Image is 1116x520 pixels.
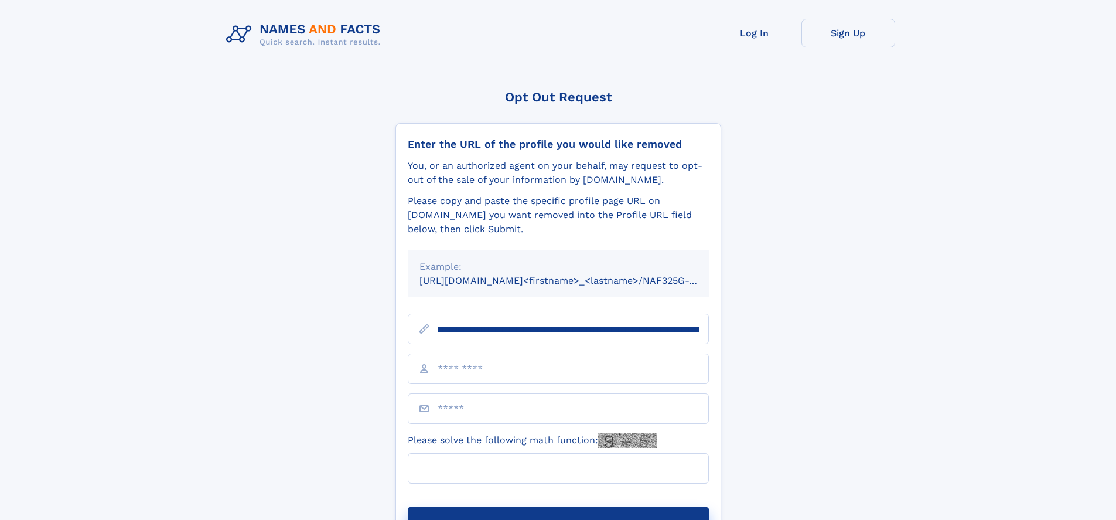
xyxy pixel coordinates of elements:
[395,90,721,104] div: Opt Out Request
[221,19,390,50] img: Logo Names and Facts
[419,275,731,286] small: [URL][DOMAIN_NAME]<firstname>_<lastname>/NAF325G-xxxxxxxx
[408,433,657,448] label: Please solve the following math function:
[801,19,895,47] a: Sign Up
[408,138,709,151] div: Enter the URL of the profile you would like removed
[408,194,709,236] div: Please copy and paste the specific profile page URL on [DOMAIN_NAME] you want removed into the Pr...
[419,260,697,274] div: Example:
[708,19,801,47] a: Log In
[408,159,709,187] div: You, or an authorized agent on your behalf, may request to opt-out of the sale of your informatio...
